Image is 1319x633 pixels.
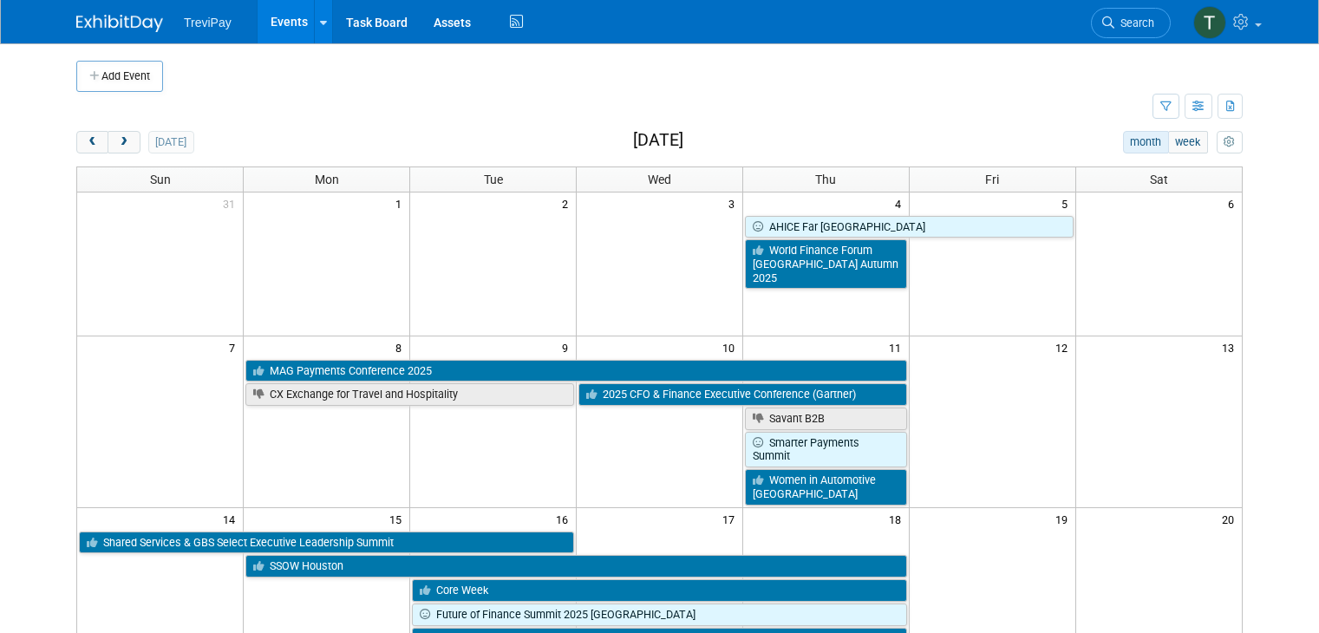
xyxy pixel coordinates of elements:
[1150,173,1168,186] span: Sat
[1220,336,1242,358] span: 13
[245,360,906,382] a: MAG Payments Conference 2025
[745,216,1074,238] a: AHICE Far [GEOGRAPHIC_DATA]
[1224,137,1235,148] i: Personalize Calendar
[76,131,108,153] button: prev
[745,239,907,289] a: World Finance Forum [GEOGRAPHIC_DATA] Autumn 2025
[148,131,194,153] button: [DATE]
[887,508,909,530] span: 18
[484,173,503,186] span: Tue
[394,193,409,214] span: 1
[1193,6,1226,39] img: Tara DePaepe
[221,508,243,530] span: 14
[227,336,243,358] span: 7
[745,469,907,505] a: Women in Automotive [GEOGRAPHIC_DATA]
[1060,193,1075,214] span: 5
[648,173,671,186] span: Wed
[394,336,409,358] span: 8
[815,173,836,186] span: Thu
[721,508,742,530] span: 17
[1114,16,1154,29] span: Search
[560,193,576,214] span: 2
[108,131,140,153] button: next
[412,579,907,602] a: Core Week
[1217,131,1243,153] button: myCustomButton
[76,61,163,92] button: Add Event
[893,193,909,214] span: 4
[1091,8,1171,38] a: Search
[245,555,906,578] a: SSOW Houston
[412,604,907,626] a: Future of Finance Summit 2025 [GEOGRAPHIC_DATA]
[1054,336,1075,358] span: 12
[315,173,339,186] span: Mon
[1054,508,1075,530] span: 19
[745,408,907,430] a: Savant B2B
[887,336,909,358] span: 11
[554,508,576,530] span: 16
[245,383,574,406] a: CX Exchange for Travel and Hospitality
[184,16,232,29] span: TreviPay
[560,336,576,358] span: 9
[721,336,742,358] span: 10
[76,15,163,32] img: ExhibitDay
[1226,193,1242,214] span: 6
[150,173,171,186] span: Sun
[79,532,574,554] a: Shared Services & GBS Select Executive Leadership Summit
[1220,508,1242,530] span: 20
[745,432,907,467] a: Smarter Payments Summit
[388,508,409,530] span: 15
[727,193,742,214] span: 3
[633,131,683,150] h2: [DATE]
[1168,131,1208,153] button: week
[578,383,907,406] a: 2025 CFO & Finance Executive Conference (Gartner)
[985,173,999,186] span: Fri
[1123,131,1169,153] button: month
[221,193,243,214] span: 31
